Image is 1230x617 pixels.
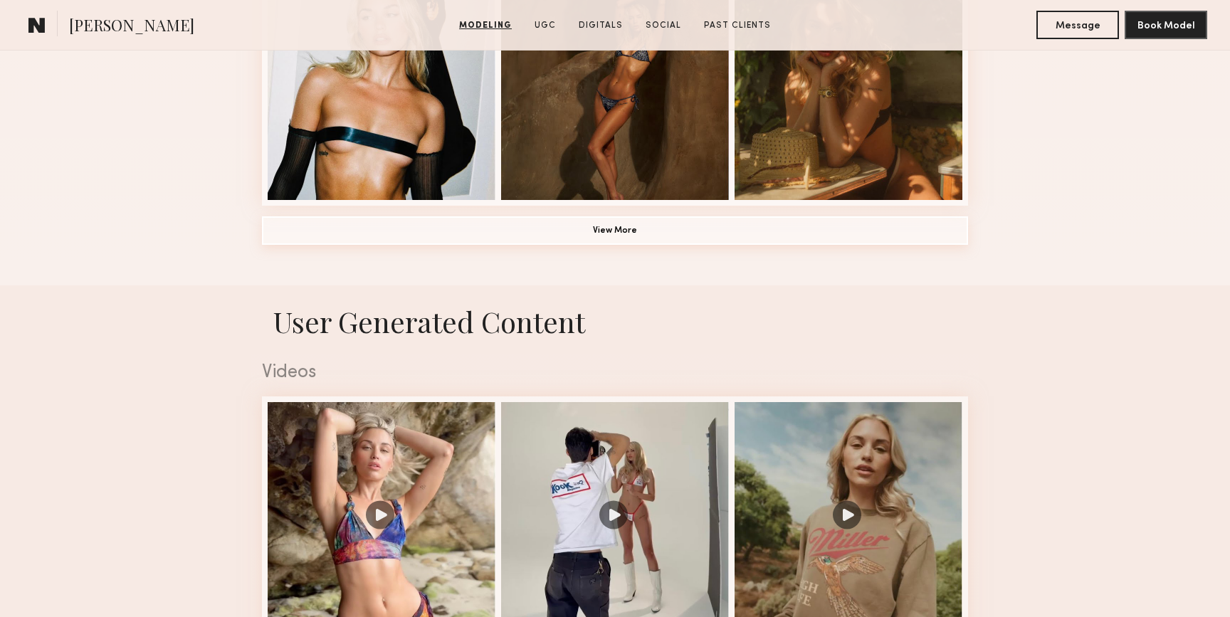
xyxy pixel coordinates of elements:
a: Modeling [453,19,517,32]
div: Videos [262,364,968,382]
a: Past Clients [698,19,777,32]
a: Digitals [573,19,629,32]
button: Book Model [1125,11,1207,39]
button: View More [262,216,968,245]
button: Message [1036,11,1119,39]
a: Social [640,19,687,32]
span: [PERSON_NAME] [69,14,194,39]
h1: User Generated Content [251,302,979,340]
a: UGC [529,19,562,32]
a: Book Model [1125,19,1207,31]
